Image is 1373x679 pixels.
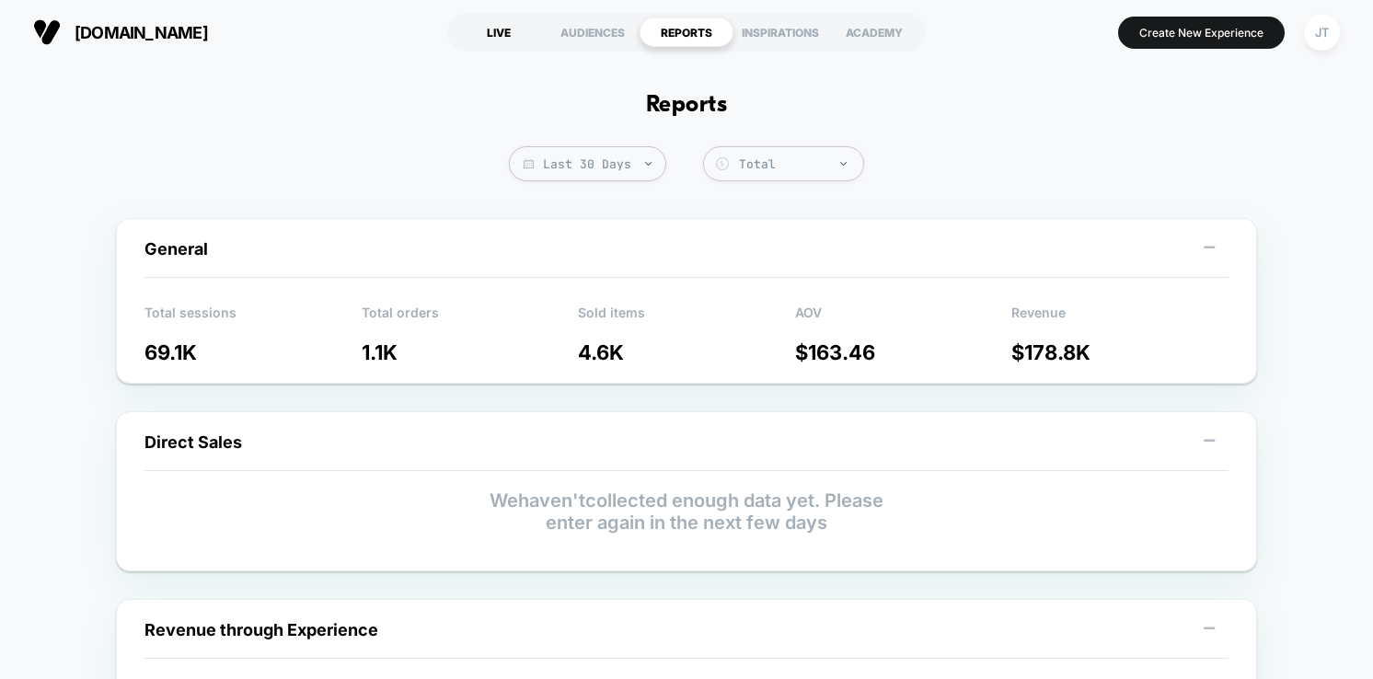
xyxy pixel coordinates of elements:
tspan: $ [720,159,724,168]
div: AUDIENCES [546,17,640,47]
span: Direct Sales [144,432,242,452]
div: LIVE [452,17,546,47]
p: $ 163.46 [795,340,1012,364]
span: General [144,239,208,259]
div: ACADEMY [827,17,921,47]
p: AOV [795,305,1012,332]
p: Sold items [578,305,795,332]
h1: Reports [646,92,727,119]
p: Revenue [1011,305,1229,332]
button: JT [1298,14,1345,52]
button: Create New Experience [1118,17,1285,49]
div: REPORTS [640,17,733,47]
span: Revenue through Experience [144,620,378,639]
p: Total orders [362,305,579,332]
p: $ 178.8K [1011,340,1229,364]
p: 4.6K [578,340,795,364]
p: We haven't collected enough data yet. Please enter again in the next few days [144,489,1229,534]
img: Visually logo [33,18,61,46]
div: INSPIRATIONS [733,17,827,47]
img: calendar [524,159,534,168]
img: end [645,162,652,166]
span: Last 30 Days [509,146,666,181]
p: Total sessions [144,305,362,332]
button: [DOMAIN_NAME] [28,17,213,47]
img: end [840,162,847,166]
p: 69.1K [144,340,362,364]
div: JT [1304,15,1340,51]
span: [DOMAIN_NAME] [75,23,208,42]
p: 1.1K [362,340,579,364]
div: Total [739,156,854,172]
